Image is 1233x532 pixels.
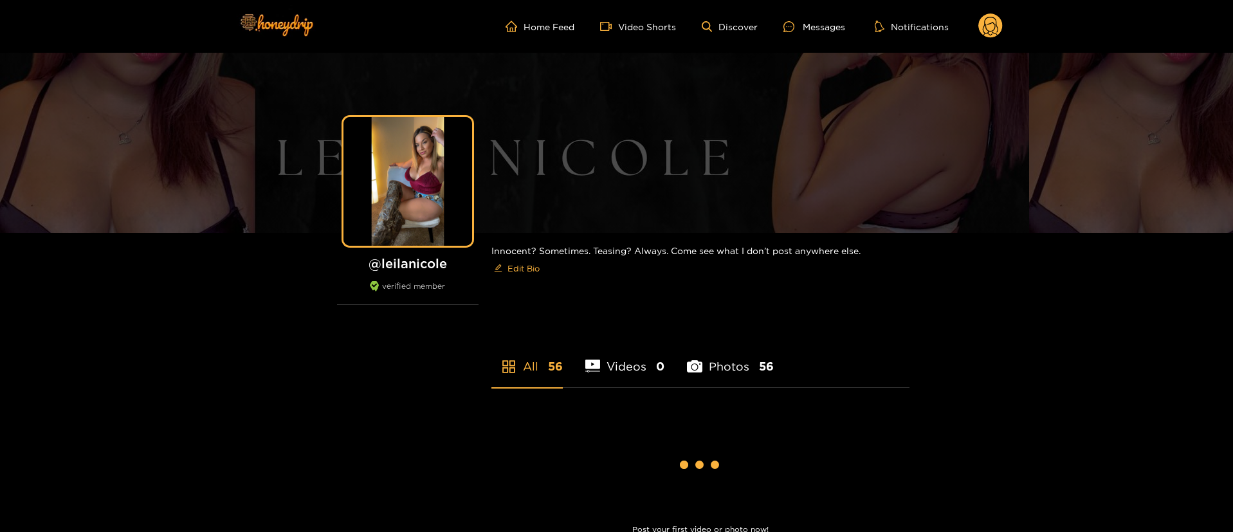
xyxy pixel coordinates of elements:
[600,21,676,32] a: Video Shorts
[337,281,479,305] div: verified member
[506,21,524,32] span: home
[501,359,516,374] span: appstore
[702,21,758,32] a: Discover
[507,262,540,275] span: Edit Bio
[656,358,664,374] span: 0
[491,233,909,289] div: Innocent? Sometimes. Teasing? Always. Come see what I don’t post anywhere else.
[585,329,665,387] li: Videos
[491,329,563,387] li: All
[548,358,563,374] span: 56
[506,21,574,32] a: Home Feed
[759,358,774,374] span: 56
[687,329,774,387] li: Photos
[491,258,542,279] button: editEdit Bio
[783,19,845,34] div: Messages
[871,20,953,33] button: Notifications
[600,21,618,32] span: video-camera
[337,255,479,271] h1: @ leilanicole
[494,264,502,273] span: edit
